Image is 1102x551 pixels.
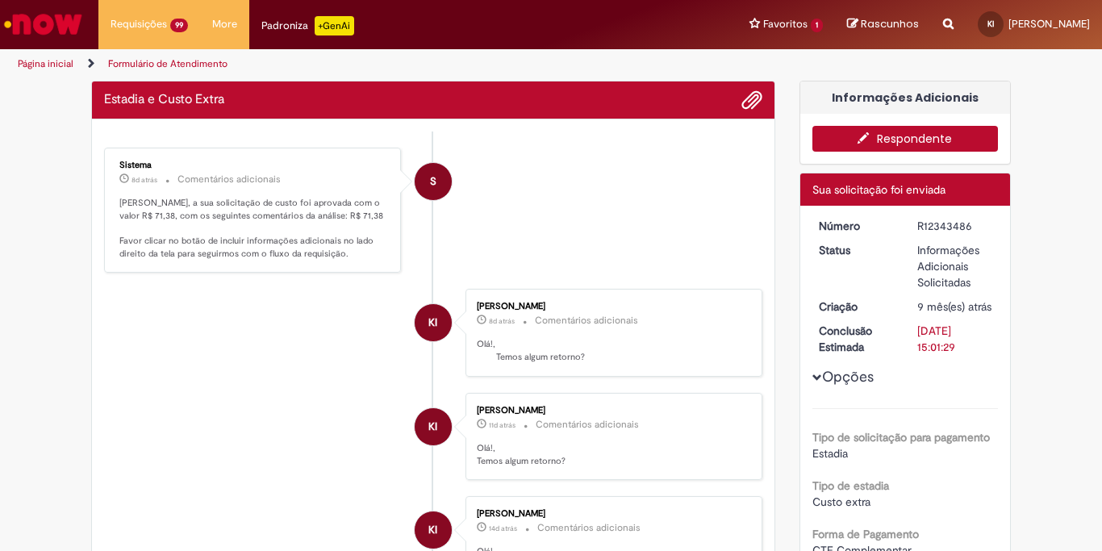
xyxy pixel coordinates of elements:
img: ServiceNow [2,8,85,40]
small: Comentários adicionais [535,314,638,328]
dt: Número [807,218,906,234]
dt: Status [807,242,906,258]
span: Custo extra [812,495,870,509]
div: Informações Adicionais [800,81,1011,114]
span: 11d atrás [489,420,516,430]
h2: Estadia e Custo Extra Histórico de tíquete [104,93,224,107]
div: Ketty Ivankio [415,304,452,341]
small: Comentários adicionais [177,173,281,186]
span: KI [428,303,437,342]
span: KI [428,407,437,446]
span: 1 [811,19,823,32]
button: Adicionar anexos [741,90,762,111]
p: Olá!, Temos algum retorno? [477,442,745,467]
div: Padroniza [261,16,354,35]
span: S [430,162,436,201]
a: Rascunhos [847,17,919,32]
time: 02/12/2024 10:01:25 [917,299,991,314]
span: KI [987,19,994,29]
div: Ketty Ivankio [415,408,452,445]
span: 99 [170,19,188,32]
span: 9 mês(es) atrás [917,299,991,314]
span: Sua solicitação foi enviada [812,182,945,197]
time: 18/08/2025 11:19:47 [489,420,516,430]
span: 14d atrás [489,524,517,533]
button: Respondente [812,126,999,152]
div: 02/12/2024 10:01:25 [917,298,992,315]
span: 8d atrás [489,316,515,326]
b: Forma de Pagamento [812,527,919,541]
span: Favoritos [763,16,808,32]
b: Tipo de solicitação para pagamento [812,430,990,445]
time: 15/08/2025 19:54:40 [489,524,517,533]
dt: Conclusão Estimada [807,323,906,355]
div: [DATE] 15:01:29 [917,323,992,355]
small: Comentários adicionais [537,521,641,535]
p: +GenAi [315,16,354,35]
div: Sistema [119,161,388,170]
span: KI [428,511,437,549]
b: Tipo de estadia [812,478,889,493]
div: [PERSON_NAME] [477,406,745,415]
span: Estadia [812,446,848,461]
a: Formulário de Atendimento [108,57,227,70]
span: [PERSON_NAME] [1008,17,1090,31]
div: System [415,163,452,200]
p: Olá!, Temos algum retorno? [477,338,745,363]
ul: Trilhas de página [12,49,723,79]
span: Rascunhos [861,16,919,31]
span: More [212,16,237,32]
time: 21/08/2025 11:42:31 [489,316,515,326]
time: 21/08/2025 13:55:02 [131,175,157,185]
span: 8d atrás [131,175,157,185]
a: Página inicial [18,57,73,70]
div: [PERSON_NAME] [477,509,745,519]
div: Informações Adicionais Solicitadas [917,242,992,290]
div: [PERSON_NAME] [477,302,745,311]
p: [PERSON_NAME], a sua solicitação de custo foi aprovada com o valor R$ 71,38, com os seguintes com... [119,197,388,261]
small: Comentários adicionais [536,418,639,432]
div: R12343486 [917,218,992,234]
div: Ketty Ivankio [415,511,452,549]
span: Requisições [111,16,167,32]
dt: Criação [807,298,906,315]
